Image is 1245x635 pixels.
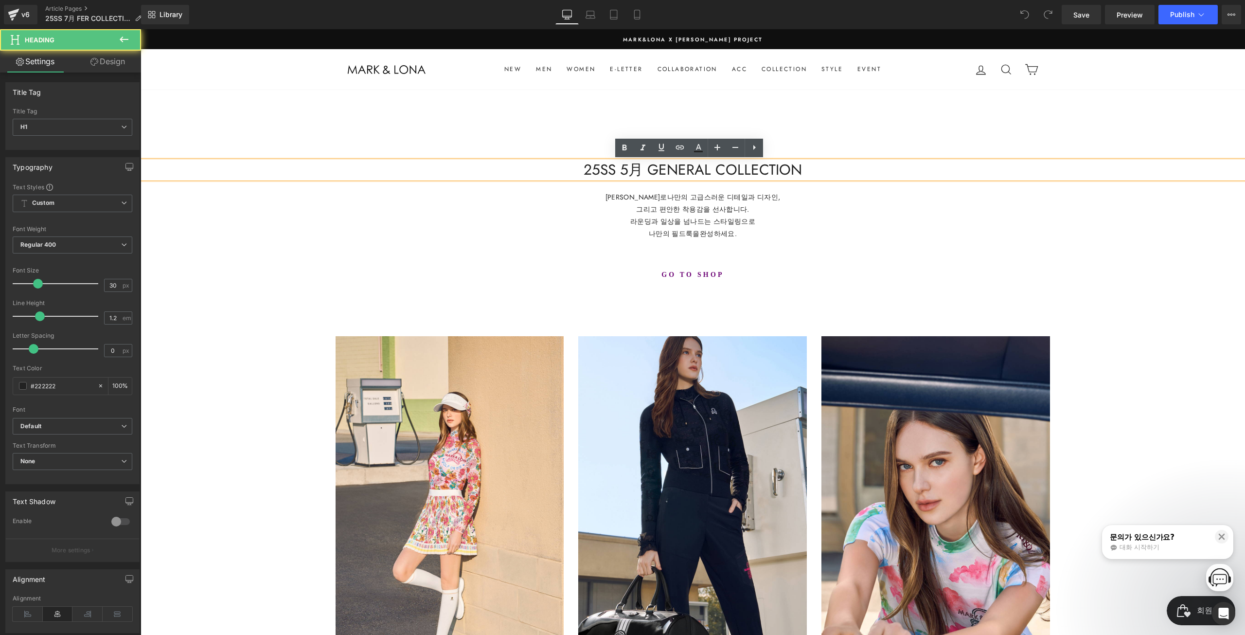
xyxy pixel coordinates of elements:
[1073,10,1089,20] span: Save
[1038,5,1058,24] button: Redo
[141,5,189,24] a: New Library
[1158,5,1218,24] button: Publish
[625,5,649,24] a: Mobile
[207,36,285,45] img: MARK & LONA ONLINE STORE KOREA
[388,32,419,50] a: MEN
[1222,5,1241,24] button: More
[13,517,102,527] div: Enable
[13,595,132,602] div: Alignment
[1117,10,1143,20] span: Preview
[1105,5,1155,24] a: Preview
[6,539,139,562] button: More settings
[13,570,46,583] div: Alignment
[530,110,574,121] span: MARK&LONA
[356,32,388,50] a: NEW
[511,236,593,256] a: go to shop
[602,5,625,24] a: Tablet
[4,5,37,24] a: v6
[72,51,143,73] a: Design
[45,15,131,22] span: 25SS 7月 FER COLLECTION
[160,10,182,19] span: Library
[13,332,132,339] div: Letter Spacing
[64,308,125,333] a: 대화
[13,267,132,274] div: Font Size
[1212,602,1235,625] div: Open Intercom Messenger
[31,381,93,391] input: Color
[710,32,748,50] a: EVENT
[13,108,132,115] div: Title Tag
[52,546,90,555] p: More settings
[89,324,101,331] span: 대화
[13,83,41,96] div: Title Tag
[510,32,584,50] a: COLLABORATION
[123,282,131,289] span: px
[13,442,132,449] div: Text Transform
[1015,5,1034,24] button: Undo
[614,32,674,50] a: COLLECTION
[13,226,132,233] div: Font Weight
[25,36,54,44] span: Heading
[108,378,132,395] div: %
[31,323,36,331] span: 홈
[419,32,462,50] a: WOMEN
[1170,11,1194,18] span: Publish
[20,241,56,248] b: Regular 400
[13,365,132,372] div: Text Color
[674,32,710,50] a: STYLE
[19,8,32,21] div: v6
[579,5,602,24] a: Laptop
[123,315,131,321] span: em
[32,199,54,207] b: Custom
[13,406,132,413] div: Font
[584,32,614,50] a: ACC
[20,123,27,130] b: H1
[462,32,509,50] a: E-LETTER
[482,7,622,14] span: MARK&LONA X [PERSON_NAME] PROJECT
[30,7,61,22] span: 회원가입
[13,300,132,307] div: Line Height
[13,183,132,191] div: Text Styles
[356,32,748,50] ul: Primary
[123,347,131,354] span: px
[20,457,36,465] b: None
[150,323,162,331] span: 설정
[20,422,41,431] i: Default
[13,492,55,506] div: Text Shadow
[521,241,584,251] span: go to shop
[125,308,187,333] a: 설정
[210,5,895,15] a: MARK&LONA X [PERSON_NAME] PROJECT
[13,158,53,171] div: Typography
[555,5,579,24] a: Desktop
[3,308,64,333] a: 홈
[45,5,149,13] a: Article Pages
